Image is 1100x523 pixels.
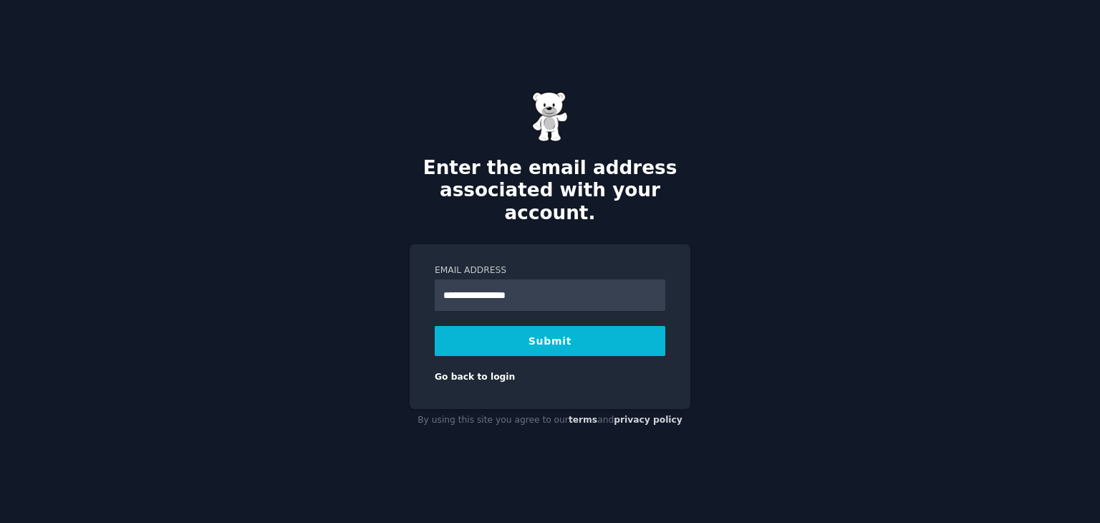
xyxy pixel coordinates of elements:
[435,372,515,382] a: Go back to login
[569,415,597,425] a: terms
[532,92,568,142] img: Gummy Bear
[410,157,690,225] h2: Enter the email address associated with your account.
[435,264,665,277] label: Email Address
[614,415,682,425] a: privacy policy
[435,326,665,356] button: Submit
[410,409,690,432] div: By using this site you agree to our and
